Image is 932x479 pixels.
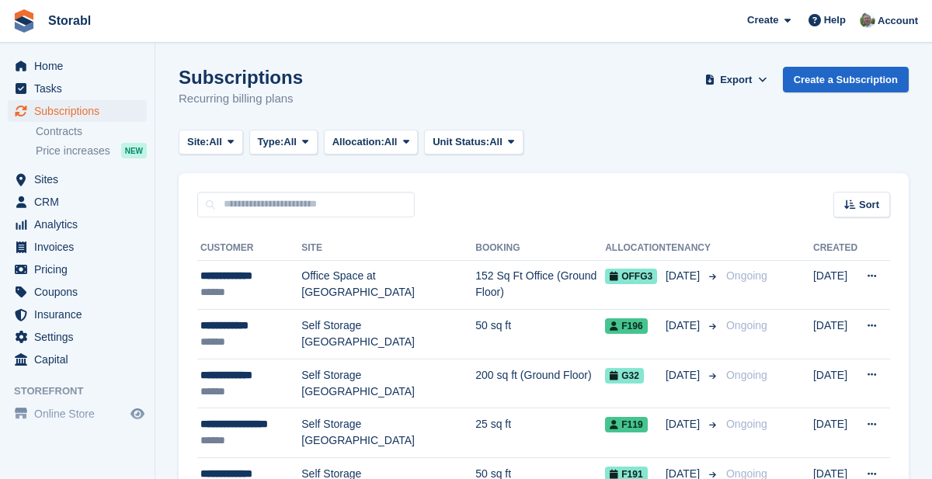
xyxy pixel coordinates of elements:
[12,9,36,33] img: stora-icon-8386f47178a22dfd0bd8f6a31ec36ba5ce8667c1dd55bd0f319d3a0aa187defe.svg
[34,55,127,77] span: Home
[34,281,127,303] span: Coupons
[720,72,752,88] span: Export
[475,260,605,310] td: 152 Sq Ft Office (Ground Floor)
[301,260,475,310] td: Office Space at [GEOGRAPHIC_DATA]
[859,197,879,213] span: Sort
[121,143,147,158] div: NEW
[36,142,147,159] a: Price increases NEW
[258,134,284,150] span: Type:
[666,236,720,261] th: Tenancy
[34,78,127,99] span: Tasks
[824,12,846,28] span: Help
[209,134,222,150] span: All
[8,213,147,235] a: menu
[8,403,147,425] a: menu
[283,134,297,150] span: All
[8,191,147,213] a: menu
[666,318,703,334] span: [DATE]
[433,134,489,150] span: Unit Status:
[34,349,127,370] span: Capital
[179,67,303,88] h1: Subscriptions
[475,359,605,408] td: 200 sq ft (Ground Floor)
[605,368,644,384] span: G32
[726,269,767,282] span: Ongoing
[8,168,147,190] a: menu
[783,67,909,92] a: Create a Subscription
[8,236,147,258] a: menu
[301,236,475,261] th: Site
[8,281,147,303] a: menu
[34,168,127,190] span: Sites
[813,359,857,408] td: [DATE]
[34,304,127,325] span: Insurance
[702,67,770,92] button: Export
[36,124,147,139] a: Contracts
[8,100,147,122] a: menu
[324,130,419,155] button: Allocation: All
[605,417,647,432] span: F119
[34,403,127,425] span: Online Store
[8,326,147,348] a: menu
[34,191,127,213] span: CRM
[8,259,147,280] a: menu
[878,13,918,29] span: Account
[301,408,475,458] td: Self Storage [GEOGRAPHIC_DATA]
[813,236,857,261] th: Created
[475,236,605,261] th: Booking
[813,408,857,458] td: [DATE]
[605,318,647,334] span: F196
[42,8,97,33] a: Storabl
[197,236,301,261] th: Customer
[8,304,147,325] a: menu
[179,130,243,155] button: Site: All
[179,90,303,108] p: Recurring billing plans
[726,369,767,381] span: Ongoing
[301,359,475,408] td: Self Storage [GEOGRAPHIC_DATA]
[8,55,147,77] a: menu
[8,78,147,99] a: menu
[666,367,703,384] span: [DATE]
[726,418,767,430] span: Ongoing
[332,134,384,150] span: Allocation:
[489,134,503,150] span: All
[34,213,127,235] span: Analytics
[475,310,605,359] td: 50 sq ft
[187,134,209,150] span: Site:
[36,144,110,158] span: Price increases
[605,236,666,261] th: Allocation
[726,319,767,331] span: Ongoing
[34,326,127,348] span: Settings
[128,404,147,423] a: Preview store
[34,259,127,280] span: Pricing
[301,310,475,359] td: Self Storage [GEOGRAPHIC_DATA]
[813,260,857,310] td: [DATE]
[666,416,703,432] span: [DATE]
[860,12,875,28] img: Peter Moxon
[34,236,127,258] span: Invoices
[8,349,147,370] a: menu
[666,268,703,284] span: [DATE]
[424,130,523,155] button: Unit Status: All
[14,384,155,399] span: Storefront
[384,134,398,150] span: All
[813,310,857,359] td: [DATE]
[605,269,657,284] span: OFFG3
[747,12,778,28] span: Create
[249,130,318,155] button: Type: All
[34,100,127,122] span: Subscriptions
[475,408,605,458] td: 25 sq ft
